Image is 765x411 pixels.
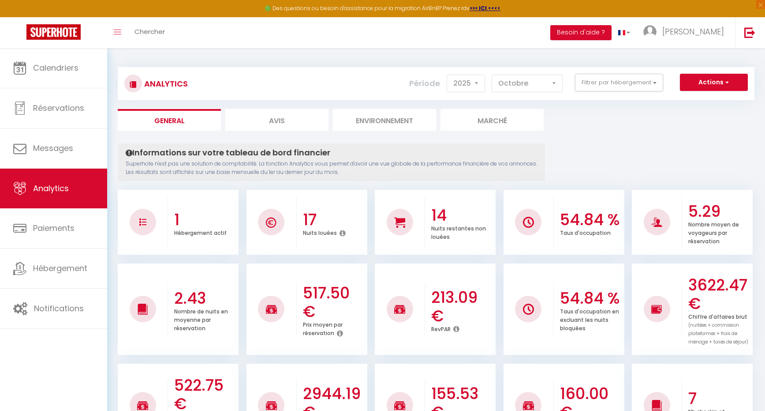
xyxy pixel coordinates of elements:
li: Marché [440,109,544,131]
h3: 54.84 % [560,289,622,308]
li: Avis [225,109,328,131]
p: Nombre moyen de voyageurs par réservation [688,219,739,245]
h3: 14 [431,206,493,225]
img: Super Booking [26,24,81,40]
img: NO IMAGE [651,304,662,314]
img: NO IMAGE [523,304,534,315]
img: logout [744,27,755,38]
h3: Analytics [142,74,188,94]
h3: 5.29 [688,202,750,221]
span: Analytics [33,183,69,194]
a: Chercher [128,17,172,48]
a: ... [PERSON_NAME] [637,17,735,48]
img: NO IMAGE [139,219,146,226]
h3: 54.84 % [560,211,622,229]
p: Superhote n'est pas une solution de comptabilité. La fonction Analytics vous permet d'avoir une v... [126,160,537,177]
a: >>> ICI <<<< [470,4,500,12]
h4: Informations sur votre tableau de bord financier [126,148,537,158]
p: Hébergement actif [174,227,227,237]
p: Prix moyen par réservation [303,319,343,337]
h3: 517.50 € [303,284,365,321]
span: Messages [33,143,73,154]
span: Hébergement [33,263,87,274]
p: Nombre de nuits en moyenne par réservation [174,306,228,332]
li: Environnement [333,109,436,131]
img: ... [643,25,657,38]
p: Nuits louées [303,227,337,237]
button: Filtrer par hébergement [575,74,663,91]
h3: 1 [174,211,236,229]
span: Chercher [134,27,165,36]
span: Notifications [34,303,84,314]
button: Actions [680,74,748,91]
span: Réservations [33,102,84,113]
p: Chiffre d'affaires brut [688,311,748,346]
p: Nuits restantes non louées [431,223,486,241]
h3: 2.43 [174,289,236,308]
span: (nuitées + commission plateformes + frais de ménage + taxes de séjour) [688,322,748,345]
h3: 7 [688,389,750,408]
button: Besoin d'aide ? [550,25,612,40]
label: Période [409,74,440,93]
span: Calendriers [33,62,78,73]
h3: 17 [303,211,365,229]
h3: 3622.47 € [688,276,750,313]
h3: 213.09 € [431,288,493,325]
span: [PERSON_NAME] [662,26,724,37]
p: Taux d'occupation [560,227,611,237]
li: General [118,109,221,131]
p: Taux d'occupation en excluant les nuits bloquées [560,306,619,332]
span: Paiements [33,222,75,234]
p: RevPAR [431,324,451,333]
